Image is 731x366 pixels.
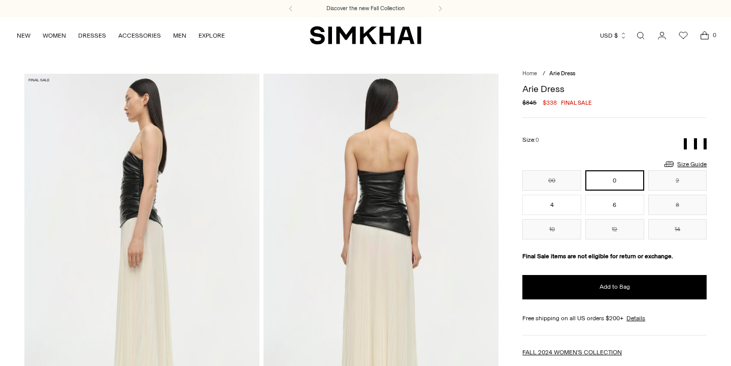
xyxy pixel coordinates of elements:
a: NEW [17,24,30,47]
nav: breadcrumbs [522,70,707,78]
label: Size: [522,135,539,145]
strong: Final Sale items are not eligible for return or exchange. [522,253,673,260]
span: 0 [710,30,719,40]
a: Details [626,314,645,323]
a: Open cart modal [694,25,715,46]
a: Go to the account page [652,25,672,46]
button: 8 [648,195,707,215]
span: 0 [536,137,539,143]
a: Open search modal [630,25,651,46]
button: 14 [648,219,707,239]
a: EXPLORE [198,24,225,47]
button: 4 [522,195,581,215]
button: 0 [585,170,644,191]
span: $338 [543,98,557,107]
a: ACCESSORIES [118,24,161,47]
a: Home [522,70,537,77]
button: 2 [648,170,707,191]
span: Add to Bag [600,283,630,291]
button: 00 [522,170,581,191]
a: Size Guide [663,158,707,170]
a: SIMKHAI [310,25,421,45]
a: WOMEN [43,24,66,47]
button: 10 [522,219,581,239]
a: Wishlist [673,25,693,46]
a: FALL 2024 WOMEN'S COLLECTION [522,349,622,356]
div: Free shipping on all US orders $200+ [522,314,707,323]
s: $845 [522,98,537,107]
a: DRESSES [78,24,106,47]
button: Add to Bag [522,275,707,299]
div: / [543,70,545,78]
a: Discover the new Fall Collection [326,5,405,13]
button: 6 [585,195,644,215]
span: Arie Dress [549,70,575,77]
button: USD $ [600,24,627,47]
h1: Arie Dress [522,84,707,94]
button: 12 [585,219,644,239]
a: MEN [173,24,186,47]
